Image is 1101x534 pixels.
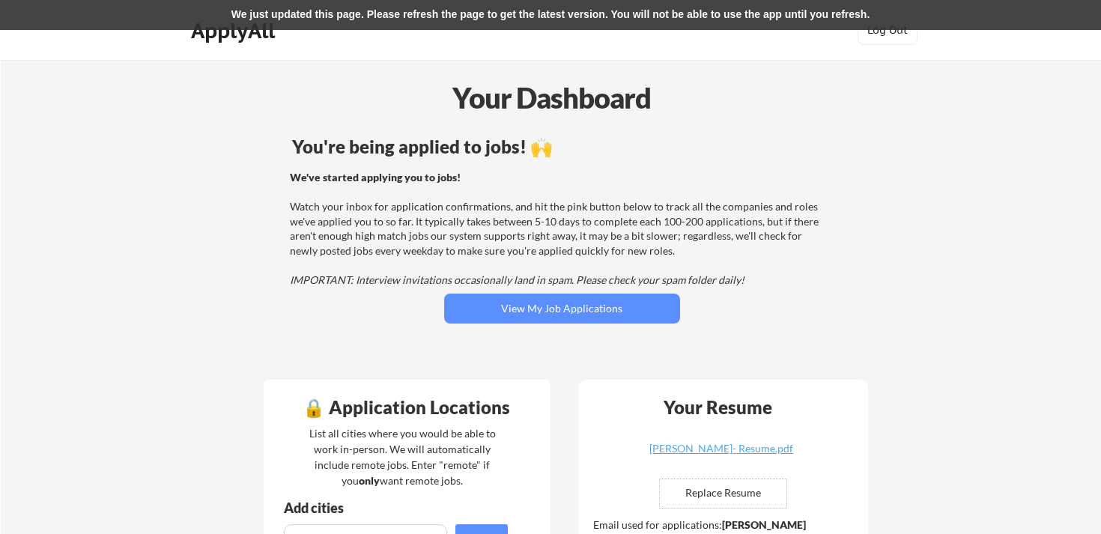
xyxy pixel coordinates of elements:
button: Log Out [858,15,917,45]
div: Watch your inbox for application confirmations, and hit the pink button below to track all the co... [290,170,830,288]
em: IMPORTANT: Interview invitations occasionally land in spam. Please check your spam folder daily! [290,273,744,286]
strong: We've started applying you to jobs! [290,171,461,183]
div: List all cities where you would be able to work in-person. We will automatically include remote j... [300,425,506,488]
div: Your Dashboard [1,76,1101,119]
div: ApplyAll [191,18,279,43]
div: You're being applied to jobs! 🙌 [292,138,832,156]
button: View My Job Applications [444,294,680,324]
div: [PERSON_NAME]- Resume.pdf [632,443,810,454]
div: Your Resume [644,398,792,416]
div: Add cities [284,501,512,515]
div: 🔒 Application Locations [267,398,546,416]
a: [PERSON_NAME]- Resume.pdf [632,443,810,467]
strong: only [359,474,380,487]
